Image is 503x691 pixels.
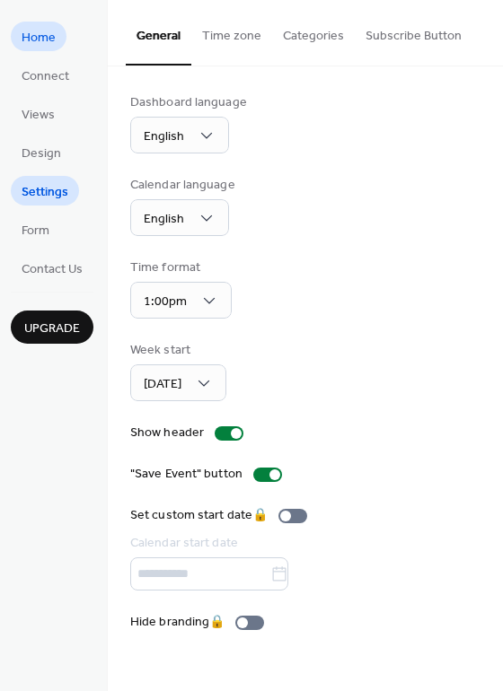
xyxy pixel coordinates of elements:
span: [DATE] [144,372,181,397]
a: Design [11,137,72,167]
div: Dashboard language [130,93,247,112]
span: Settings [22,183,68,202]
span: English [144,207,184,232]
div: Calendar language [130,176,235,195]
span: Upgrade [24,319,80,338]
span: Views [22,106,55,125]
a: Settings [11,176,79,206]
span: Home [22,29,56,48]
span: Contact Us [22,260,83,279]
a: Home [11,22,66,51]
div: Show header [130,424,204,442]
div: "Save Event" button [130,465,243,484]
span: Connect [22,67,69,86]
a: Contact Us [11,253,93,283]
span: 1:00pm [144,290,187,314]
a: Form [11,214,60,244]
a: Connect [11,60,80,90]
span: Design [22,144,61,163]
button: Upgrade [11,311,93,344]
span: Form [22,222,49,241]
div: Time format [130,258,228,277]
div: Week start [130,341,223,360]
a: Views [11,99,66,128]
span: English [144,125,184,149]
